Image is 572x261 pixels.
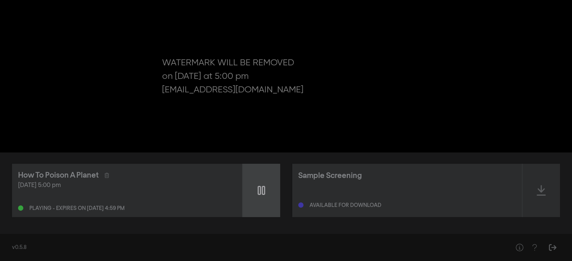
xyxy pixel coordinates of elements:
[18,181,236,190] div: [DATE] 5:00 pm
[12,244,497,252] div: v0.5.8
[545,240,560,255] button: Sign Out
[527,240,542,255] button: Help
[512,240,527,255] button: Help
[310,203,381,208] div: Available for download
[298,170,362,181] div: Sample Screening
[29,206,124,211] div: Playing - expires on [DATE] 4:59 pm
[18,170,99,181] div: How To Poison A Planet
